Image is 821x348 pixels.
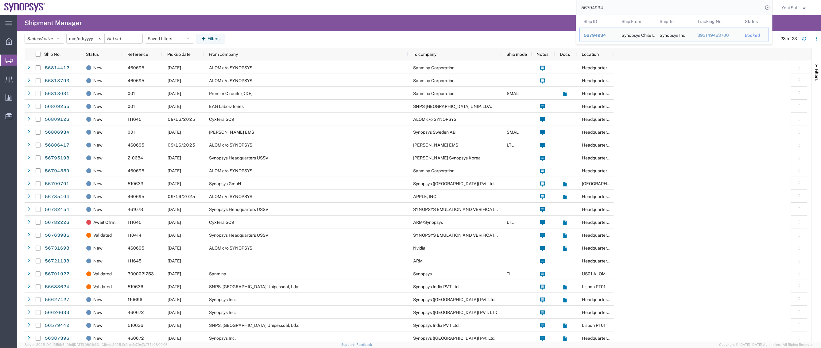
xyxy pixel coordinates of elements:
span: New [93,100,103,113]
span: New [93,190,103,203]
span: Location [582,52,599,57]
a: 56794550 [45,166,70,176]
span: 110414 [128,233,141,238]
span: ALOM c/o SYNOPSYS [209,194,252,199]
span: Headquarters USSV [582,104,622,109]
span: Synopsys Headquarters USSV [209,233,268,238]
span: Lisbon PT01 [582,284,606,289]
span: Synopsys GmbH [209,181,241,186]
span: Cyxtera SC9 [209,220,234,225]
span: New [93,319,103,332]
span: 460695 [128,194,144,199]
span: Javad EMS [413,143,458,147]
button: Saved filters [145,34,194,44]
span: New [93,151,103,164]
span: US01 ALOM [582,271,606,276]
span: LTL [507,143,514,147]
span: Javad EMS [209,130,254,135]
h4: Shipment Manager [25,15,82,31]
span: Synopsys India PVT Ltd. [413,284,459,289]
span: Client: 2025.19.0-aefe70c [102,343,168,346]
span: Headquarters USSV [582,207,622,212]
a: 56809126 [45,115,70,124]
a: 56806417 [45,140,70,150]
span: 460695 [128,168,144,173]
span: 3000021253 [128,271,154,276]
span: Sanmina Corporation [413,168,455,173]
a: Feedback [356,343,372,346]
span: Synopsys [413,271,432,276]
span: 110696 [128,297,142,302]
span: Sanmina Corporation [413,65,455,70]
span: Headquarters USSV [582,194,622,199]
a: 56782454 [45,205,70,215]
span: Headquarters USSV [582,130,622,135]
a: 56806934 [45,128,70,137]
span: [DATE] 08:26:33 [73,343,99,346]
span: TL [507,271,512,276]
span: 09/12/2025 [168,65,181,70]
span: Notes [536,52,548,57]
span: APPLE, INC. [413,194,437,199]
span: Headquarters USSV [582,258,622,263]
span: 460695 [128,65,144,70]
span: 08/28/2025 [168,310,181,315]
th: Ship To [655,15,693,28]
span: Lisbon PT01 [582,323,606,328]
span: ARM [413,258,423,263]
input: Search for shipment number, reference number [576,0,763,15]
span: Synopsys Sweden AB [413,130,455,135]
span: 210684 [128,155,143,160]
span: 09/12/2025 [168,104,181,109]
a: 56790701 [45,179,70,189]
span: Synopsys (India) Pvt Ltd. [413,181,494,186]
th: Tracking Nu. [693,15,741,28]
span: From company [209,52,238,57]
span: Headquarters USSV [582,220,622,225]
span: 510636 [128,323,143,328]
a: 56813793 [45,76,70,86]
span: ARM/Synopsys [413,220,443,225]
span: 111645 [128,220,141,225]
input: Not set [105,34,142,43]
span: ALOM c/o SYNOPSYS [209,78,252,83]
span: SYNOPSYS EMULATION AND VERIFICATION [413,233,502,238]
th: Status [740,15,769,28]
span: Headquarters USSV [582,117,622,122]
th: Ship From [617,15,655,28]
span: ALOM c/o SYNOPSYS [413,117,456,122]
span: 09/19/2025 [168,246,181,250]
span: New [93,74,103,87]
span: Headquarters USSV [582,297,622,302]
span: Headquarters USSV [582,78,622,83]
a: 56627427 [45,295,70,305]
a: Support [341,343,356,346]
span: 09/12/2025 [168,155,181,160]
span: Docs [560,52,570,57]
span: EAG Laboratories [209,104,244,109]
span: 510636 [128,284,143,289]
span: Validated [93,280,112,293]
span: Nvidia [413,246,425,250]
span: Synopsys Inc. [209,297,236,302]
a: 56795198 [45,153,70,163]
input: Not set [67,34,104,43]
span: 460695 [128,143,144,147]
span: Synopsys (India) Pvt. Ltd. [413,336,495,341]
span: 09/16/2025 [168,143,195,147]
a: 56782226 [45,218,70,228]
a: 56814412 [45,63,70,73]
img: logo [4,3,45,12]
span: 09/12/2025 [168,78,181,83]
span: 111645 [128,258,141,263]
a: 56387396 [45,334,70,343]
span: 510633 [128,181,143,186]
button: Filters [196,34,225,44]
span: 001 [128,104,135,109]
div: 23 of 23 [780,36,797,42]
span: Cyxtera SC9 [209,117,234,122]
span: ALOM c/o SYNOPSYS [209,65,252,70]
span: SYNOPSYS EMULATION AND VERIFICATION [413,207,502,212]
span: Sanmina Corporation [413,78,455,83]
span: Headquarters USSV [582,336,622,341]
